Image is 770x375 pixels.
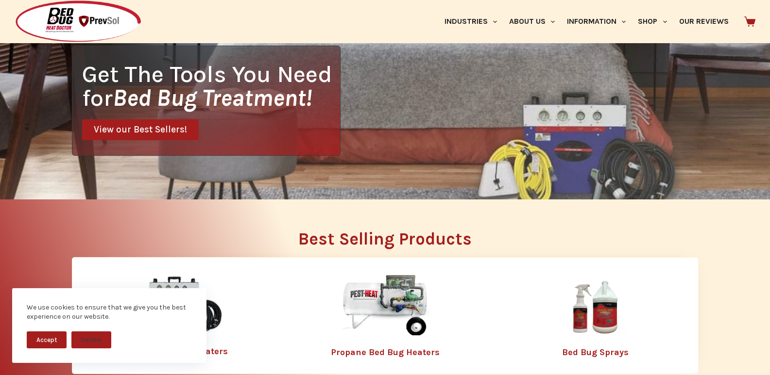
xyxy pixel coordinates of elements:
[8,4,37,33] button: Open LiveChat chat widget
[113,84,312,112] i: Bed Bug Treatment!
[27,303,192,322] div: We use cookies to ensure that we give you the best experience on our website.
[562,347,629,358] a: Bed Bug Sprays
[82,119,199,140] a: View our Best Sellers!
[27,331,67,348] button: Accept
[72,230,699,247] h2: Best Selling Products
[331,347,440,358] a: Propane Bed Bug Heaters
[71,331,111,348] button: Decline
[82,62,340,110] h1: Get The Tools You Need for
[94,125,187,134] span: View our Best Sellers!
